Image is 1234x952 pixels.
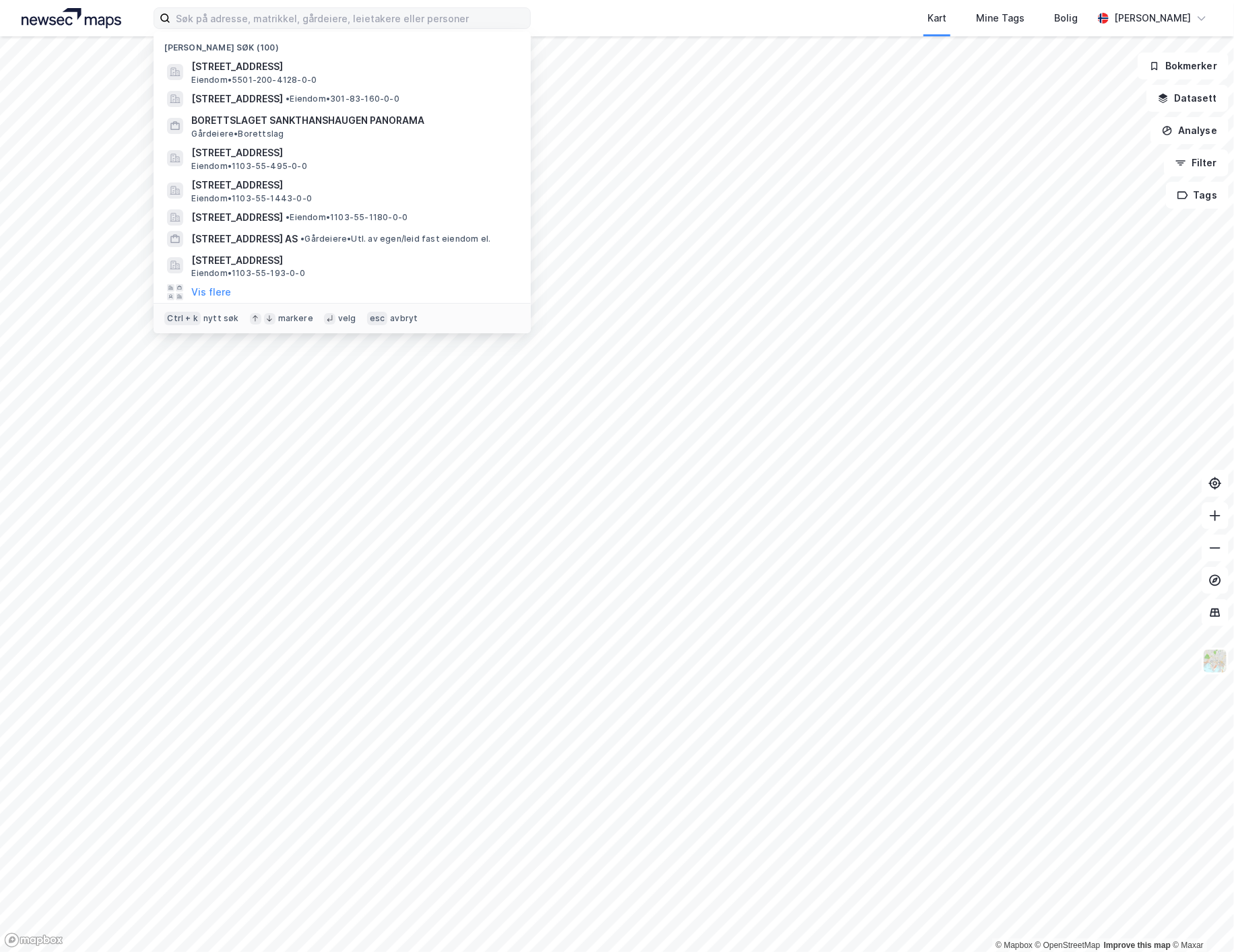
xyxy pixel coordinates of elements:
span: [STREET_ADDRESS] [191,91,283,107]
button: Analyse [1150,117,1229,144]
span: [STREET_ADDRESS] [191,59,515,75]
span: Eiendom • 1103-55-1180-0-0 [286,212,408,223]
button: Datasett [1146,85,1229,112]
span: • [300,234,304,244]
div: [PERSON_NAME] [1114,10,1191,26]
a: Mapbox [996,941,1033,950]
div: esc [367,312,388,325]
div: velg [338,313,356,324]
div: nytt søk [203,313,239,324]
div: Kontrollprogram for chat [1167,887,1234,952]
span: Eiendom • 301-83-160-0-0 [286,94,399,104]
button: Bokmerker [1138,53,1229,79]
span: [STREET_ADDRESS] [191,209,283,226]
img: logo.a4113a55bc3d86da70a041830d287a7e.svg [22,8,121,28]
span: Eiendom • 1103-55-193-0-0 [191,268,305,279]
button: Tags [1166,182,1229,209]
span: • [286,212,290,222]
a: Improve this map [1104,941,1171,950]
div: Ctrl + k [164,312,201,325]
button: Vis flere [191,284,231,300]
a: Mapbox homepage [4,932,63,948]
div: markere [278,313,313,324]
span: Eiendom • 5501-200-4128-0-0 [191,75,317,86]
span: [STREET_ADDRESS] AS [191,231,298,247]
span: • [286,94,290,104]
div: avbryt [390,313,418,324]
img: Z [1202,648,1228,674]
span: [STREET_ADDRESS] [191,252,515,269]
a: OpenStreetMap [1035,941,1101,950]
span: [STREET_ADDRESS] [191,145,515,161]
span: Eiendom • 1103-55-495-0-0 [191,161,307,172]
input: Søk på adresse, matrikkel, gårdeiere, leietakere eller personer [170,8,530,28]
iframe: Chat Widget [1167,887,1234,952]
button: Filter [1164,149,1229,176]
div: Kart [928,10,946,26]
div: Bolig [1054,10,1078,26]
span: BORETTSLAGET SANKTHANSHAUGEN PANORAMA [191,112,515,129]
div: [PERSON_NAME] søk (100) [154,32,531,56]
span: Gårdeiere • Utl. av egen/leid fast eiendom el. [300,234,490,244]
span: Eiendom • 1103-55-1443-0-0 [191,193,312,204]
div: Mine Tags [976,10,1025,26]
span: Gårdeiere • Borettslag [191,129,284,139]
span: [STREET_ADDRESS] [191,177,515,193]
